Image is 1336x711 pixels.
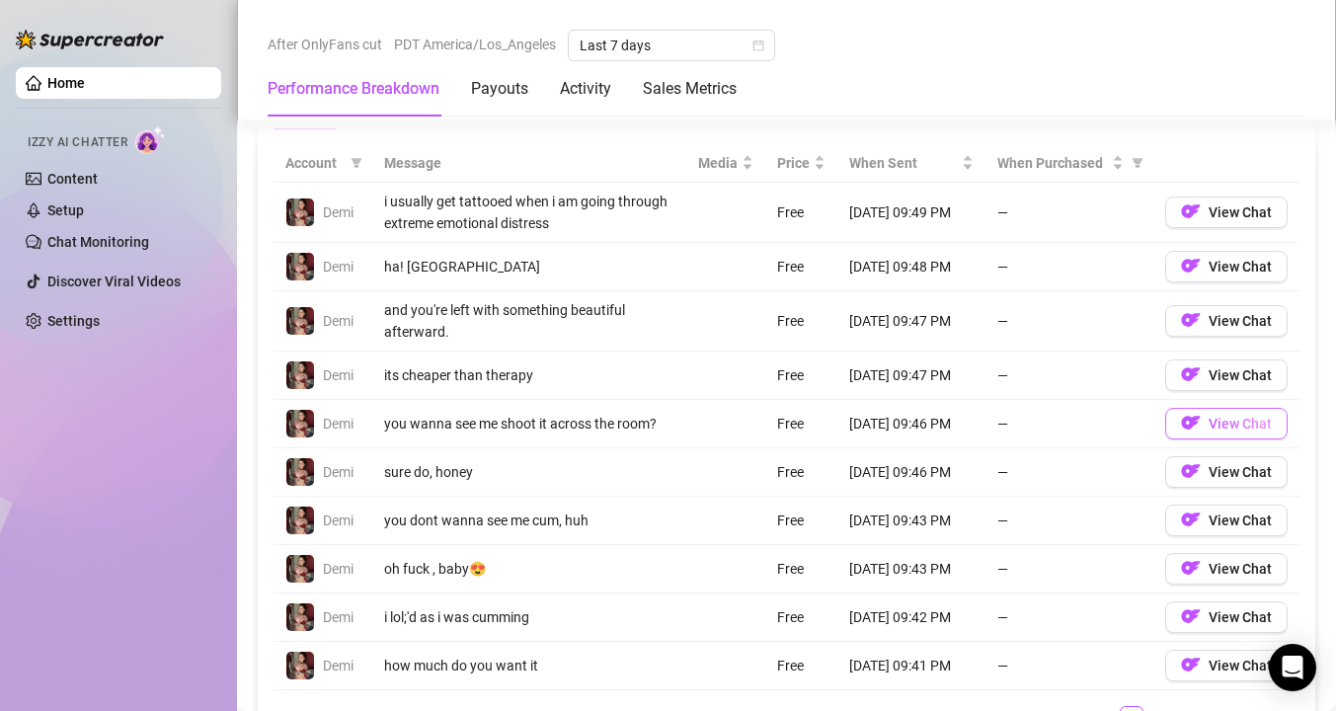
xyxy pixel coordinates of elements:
[765,400,837,448] td: Free
[1165,359,1288,391] button: OFView Chat
[1209,561,1272,577] span: View Chat
[837,243,985,291] td: [DATE] 09:48 PM
[1181,310,1201,330] img: OF
[1209,204,1272,220] span: View Chat
[1165,553,1288,585] button: OFView Chat
[1165,197,1288,228] button: OFView Chat
[1165,613,1288,629] a: OFView Chat
[16,30,164,49] img: logo-BBDzfeDw.svg
[1181,558,1201,578] img: OF
[323,204,354,220] span: Demi
[1165,601,1288,633] button: OFView Chat
[985,642,1153,690] td: —
[384,413,674,434] div: you wanna see me shoot it across the room?
[837,497,985,545] td: [DATE] 09:43 PM
[1165,456,1288,488] button: OFView Chat
[1165,263,1288,278] a: OFView Chat
[1209,658,1272,673] span: View Chat
[394,30,556,59] span: PDT America/Los_Angeles
[1165,371,1288,387] a: OFView Chat
[384,655,674,676] div: how much do you want it
[985,497,1153,545] td: —
[1165,317,1288,333] a: OFView Chat
[837,183,985,243] td: [DATE] 09:49 PM
[580,31,763,60] span: Last 7 days
[765,144,837,183] th: Price
[1269,644,1316,691] div: Open Intercom Messenger
[1181,256,1201,276] img: OF
[1165,305,1288,337] button: OFView Chat
[286,507,314,534] img: Demi
[286,410,314,437] img: Demi
[47,171,98,187] a: Content
[686,144,765,183] th: Media
[985,144,1153,183] th: When Purchased
[1165,505,1288,536] button: OFView Chat
[1165,208,1288,224] a: OFView Chat
[286,603,314,631] img: Demi
[837,545,985,593] td: [DATE] 09:43 PM
[985,448,1153,497] td: —
[384,510,674,531] div: you dont wanna see me cum, huh
[1209,367,1272,383] span: View Chat
[1128,148,1147,178] span: filter
[323,513,354,528] span: Demi
[765,243,837,291] td: Free
[698,152,738,174] span: Media
[643,77,737,101] div: Sales Metrics
[1165,650,1288,681] button: OFView Chat
[471,77,528,101] div: Payouts
[268,30,382,59] span: After OnlyFans cut
[135,125,166,154] img: AI Chatter
[1209,609,1272,625] span: View Chat
[837,352,985,400] td: [DATE] 09:47 PM
[560,77,611,101] div: Activity
[777,152,810,174] span: Price
[1209,513,1272,528] span: View Chat
[837,400,985,448] td: [DATE] 09:46 PM
[1181,510,1201,529] img: OF
[1209,416,1272,432] span: View Chat
[384,299,674,343] div: and you're left with something beautiful afterward.
[765,497,837,545] td: Free
[384,558,674,580] div: oh fuck , baby😍
[765,183,837,243] td: Free
[837,642,985,690] td: [DATE] 09:41 PM
[286,361,314,389] img: Demi
[985,545,1153,593] td: —
[985,352,1153,400] td: —
[285,152,343,174] span: Account
[323,416,354,432] span: Demi
[1165,516,1288,532] a: OFView Chat
[47,234,149,250] a: Chat Monitoring
[1209,464,1272,480] span: View Chat
[1132,157,1143,169] span: filter
[286,253,314,280] img: Demi
[985,400,1153,448] td: —
[47,75,85,91] a: Home
[1165,468,1288,484] a: OFView Chat
[837,291,985,352] td: [DATE] 09:47 PM
[47,202,84,218] a: Setup
[323,313,354,329] span: Demi
[765,352,837,400] td: Free
[837,144,985,183] th: When Sent
[1165,251,1288,282] button: OFView Chat
[985,243,1153,291] td: —
[47,313,100,329] a: Settings
[323,561,354,577] span: Demi
[351,157,362,169] span: filter
[286,555,314,583] img: Demi
[28,133,127,152] span: Izzy AI Chatter
[268,77,439,101] div: Performance Breakdown
[765,545,837,593] td: Free
[837,448,985,497] td: [DATE] 09:46 PM
[985,183,1153,243] td: —
[1181,364,1201,384] img: OF
[323,464,354,480] span: Demi
[384,606,674,628] div: i lol;'d as i was cumming
[765,642,837,690] td: Free
[1181,461,1201,481] img: OF
[323,658,354,673] span: Demi
[765,593,837,642] td: Free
